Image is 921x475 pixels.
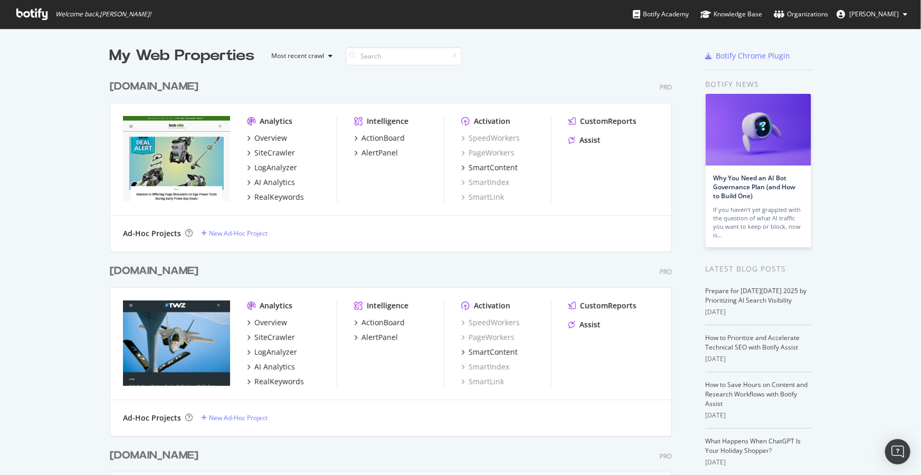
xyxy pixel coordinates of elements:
img: bobvila.com [123,116,230,201]
div: Intelligence [367,300,409,311]
a: SmartIndex [461,362,509,372]
div: CustomReports [580,116,637,127]
div: SmartContent [469,347,518,357]
div: Knowledge Base [700,9,762,20]
div: [DATE] [706,307,812,317]
a: SpeedWorkers [461,133,520,143]
a: RealKeywords [247,376,304,387]
a: Why You Need an AI Bot Governance Plan (and How to Build One) [714,173,796,200]
div: SiteCrawler [254,332,295,343]
div: [DATE] [706,458,812,467]
div: [DOMAIN_NAME] [110,448,198,463]
a: SmartContent [461,162,518,173]
div: [DATE] [706,354,812,364]
div: CustomReports [580,300,637,311]
a: What Happens When ChatGPT Is Your Holiday Shopper? [706,437,801,455]
div: Latest Blog Posts [706,263,812,275]
div: RealKeywords [254,376,304,387]
div: My Web Properties [110,45,255,66]
div: Botify Chrome Plugin [716,51,791,61]
a: SmartLink [461,376,504,387]
a: CustomReports [568,116,637,127]
div: LogAnalyzer [254,162,297,173]
div: AlertPanel [362,332,398,343]
a: SmartIndex [461,177,509,188]
a: ActionBoard [354,133,405,143]
div: AI Analytics [254,362,295,372]
a: LogAnalyzer [247,347,297,357]
div: Assist [580,319,601,330]
div: Pro [660,267,672,276]
div: Ad-Hoc Projects [123,413,181,423]
a: Assist [568,319,601,330]
div: Botify Academy [633,9,689,20]
div: AI Analytics [254,177,295,188]
div: Analytics [260,116,292,127]
img: twz.com [123,300,230,386]
a: Botify Chrome Plugin [706,51,791,61]
div: [DOMAIN_NAME] [110,264,198,279]
div: Botify news [706,79,812,90]
div: New Ad-Hoc Project [209,229,268,238]
div: [DATE] [706,411,812,420]
img: Why You Need an AI Bot Governance Plan (and How to Build One) [706,94,811,166]
div: Overview [254,133,287,143]
a: Overview [247,317,287,328]
div: Most recent crawl [272,53,325,59]
a: AI Analytics [247,362,295,372]
span: Matthew Edgar [849,9,899,18]
a: SmartContent [461,347,518,357]
div: LogAnalyzer [254,347,297,357]
div: RealKeywords [254,192,304,202]
div: Open Intercom Messenger [885,439,910,464]
div: SiteCrawler [254,148,295,158]
div: Pro [660,452,672,461]
a: New Ad-Hoc Project [201,229,268,238]
div: [DOMAIN_NAME] [110,79,198,94]
button: [PERSON_NAME] [828,6,916,23]
a: New Ad-Hoc Project [201,413,268,422]
div: Activation [474,116,510,127]
a: AlertPanel [354,148,398,158]
a: CustomReports [568,300,637,311]
a: [DOMAIN_NAME] [110,79,203,94]
div: Overview [254,317,287,328]
span: Welcome back, [PERSON_NAME] ! [55,10,151,18]
a: AlertPanel [354,332,398,343]
div: Ad-Hoc Projects [123,228,181,239]
div: Intelligence [367,116,409,127]
div: ActionBoard [362,317,405,328]
a: PageWorkers [461,332,515,343]
a: Assist [568,135,601,146]
div: Organizations [774,9,828,20]
a: LogAnalyzer [247,162,297,173]
input: Search [346,47,462,65]
a: RealKeywords [247,192,304,202]
div: If you haven’t yet grappled with the question of what AI traffic you want to keep or block, now is… [714,206,803,239]
a: SiteCrawler [247,148,295,158]
div: Analytics [260,300,292,311]
div: Activation [474,300,510,311]
a: PageWorkers [461,148,515,158]
div: ActionBoard [362,133,405,143]
div: Pro [660,83,672,92]
a: Prepare for [DATE][DATE] 2025 by Prioritizing AI Search Visibility [706,286,807,305]
a: ActionBoard [354,317,405,328]
a: SmartLink [461,192,504,202]
div: AlertPanel [362,148,398,158]
a: [DOMAIN_NAME] [110,264,203,279]
a: SpeedWorkers [461,317,520,328]
div: New Ad-Hoc Project [209,413,268,422]
a: How to Save Hours on Content and Research Workflows with Botify Assist [706,380,808,408]
a: How to Prioritize and Accelerate Technical SEO with Botify Assist [706,333,800,352]
div: SmartContent [469,162,518,173]
div: Assist [580,135,601,146]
